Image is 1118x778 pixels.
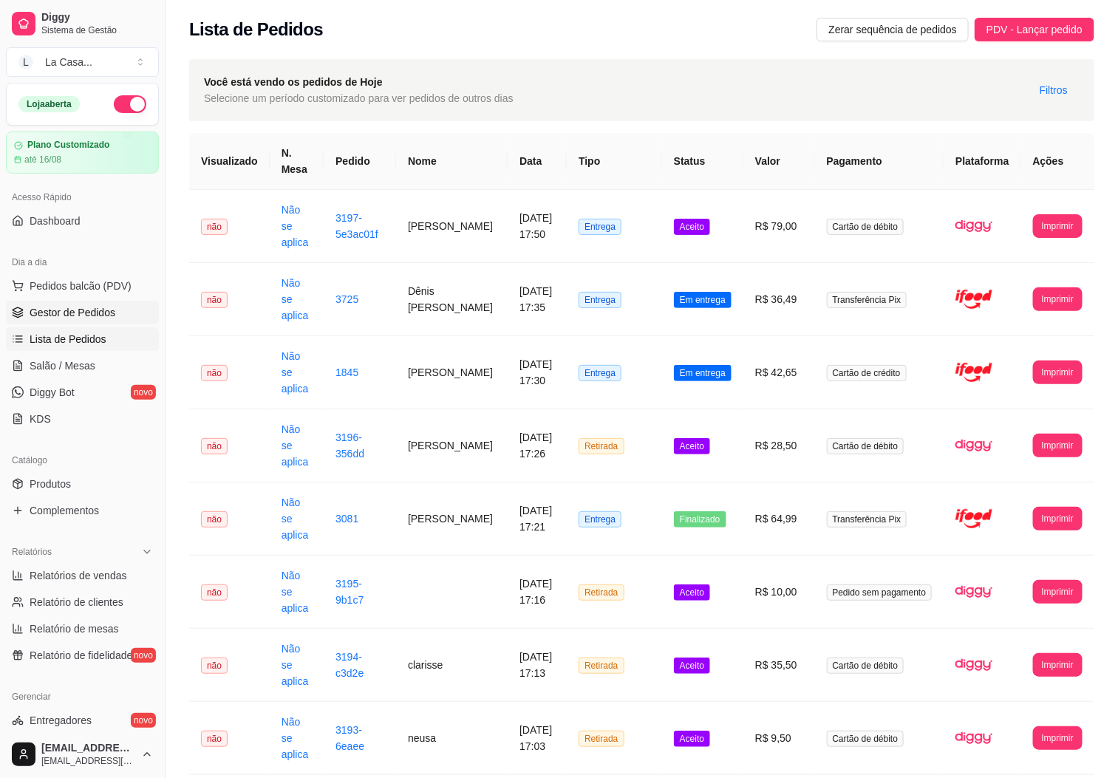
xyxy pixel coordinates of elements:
[508,133,567,190] th: Data
[41,24,153,36] span: Sistema de Gestão
[201,511,228,528] span: não
[508,336,567,409] td: [DATE] 17:30
[324,133,396,190] th: Pedido
[201,584,228,601] span: não
[674,584,710,601] span: Aceito
[204,90,514,106] span: Selecione um período customizado para ver pedidos de outros dias
[827,219,904,235] span: Cartão de débito
[396,702,508,775] td: neusa
[27,140,109,151] article: Plano Customizado
[674,658,710,674] span: Aceito
[508,263,567,336] td: [DATE] 17:35
[201,438,228,454] span: não
[201,658,228,674] span: não
[827,365,907,381] span: Cartão de crédito
[579,292,621,308] span: Entrega
[30,477,71,491] span: Produtos
[743,629,815,702] td: R$ 35,50
[508,629,567,702] td: [DATE] 17:13
[30,648,132,663] span: Relatório de fidelidade
[508,556,567,629] td: [DATE] 17:16
[396,629,508,702] td: clarisse
[6,209,159,233] a: Dashboard
[579,438,624,454] span: Retirada
[1033,580,1083,604] button: Imprimir
[743,409,815,482] td: R$ 28,50
[817,18,969,41] button: Zerar sequência de pedidos
[282,497,309,541] a: Não se aplica
[282,716,309,760] a: Não se aplica
[201,292,228,308] span: não
[508,409,567,482] td: [DATE] 17:26
[827,731,904,747] span: Cartão de débito
[955,427,992,464] img: diggy
[204,76,383,88] strong: Você está vendo os pedidos de Hoje
[335,293,358,305] a: 3725
[6,617,159,641] a: Relatório de mesas
[674,438,710,454] span: Aceito
[579,365,621,381] span: Entrega
[335,724,364,752] a: 3193-6eaee
[30,332,106,347] span: Lista de Pedidos
[955,720,992,757] img: diggy
[6,327,159,351] a: Lista de Pedidos
[674,292,732,308] span: Em entrega
[6,590,159,614] a: Relatório de clientes
[1033,287,1083,311] button: Imprimir
[335,212,378,240] a: 3197-5e3ac01f
[45,55,92,69] div: La Casa ...
[270,133,324,190] th: N. Mesa
[955,208,992,245] img: diggy
[396,263,508,336] td: Dênis [PERSON_NAME]
[6,354,159,378] a: Salão / Mesas
[1033,653,1083,677] button: Imprimir
[674,731,710,747] span: Aceito
[6,448,159,472] div: Catálogo
[6,250,159,274] div: Dia a dia
[508,190,567,263] td: [DATE] 17:50
[201,731,228,747] span: não
[674,511,726,528] span: Finalizado
[282,204,309,248] a: Não se aplica
[955,646,992,683] img: diggy
[955,500,992,537] img: ifood
[743,263,815,336] td: R$ 36,49
[579,511,621,528] span: Entrega
[662,133,743,190] th: Status
[335,651,364,679] a: 3194-c3d2e
[282,423,309,468] a: Não se aplica
[508,482,567,556] td: [DATE] 17:21
[41,755,135,767] span: [EMAIL_ADDRESS][DOMAIN_NAME]
[6,407,159,431] a: KDS
[201,219,228,235] span: não
[30,568,127,583] span: Relatórios de vendas
[674,219,710,235] span: Aceito
[6,564,159,587] a: Relatórios de vendas
[18,55,33,69] span: L
[975,18,1094,41] button: PDV - Lançar pedido
[6,737,159,772] button: [EMAIL_ADDRESS][DOMAIN_NAME][EMAIL_ADDRESS][DOMAIN_NAME]
[396,482,508,556] td: [PERSON_NAME]
[815,133,944,190] th: Pagamento
[508,702,567,775] td: [DATE] 17:03
[30,621,119,636] span: Relatório de mesas
[282,570,309,614] a: Não se aplica
[1033,726,1083,750] button: Imprimir
[30,385,75,400] span: Diggy Bot
[282,277,309,321] a: Não se aplica
[955,573,992,610] img: diggy
[955,354,992,391] img: ifood
[6,381,159,404] a: Diggy Botnovo
[189,18,323,41] h2: Lista de Pedidos
[828,21,957,38] span: Zerar sequência de pedidos
[944,133,1020,190] th: Plataforma
[41,11,153,24] span: Diggy
[674,365,732,381] span: Em entrega
[30,713,92,728] span: Entregadores
[30,279,132,293] span: Pedidos balcão (PDV)
[396,133,508,190] th: Nome
[30,214,81,228] span: Dashboard
[282,643,309,687] a: Não se aplica
[396,190,508,263] td: [PERSON_NAME]
[6,185,159,209] div: Acesso Rápido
